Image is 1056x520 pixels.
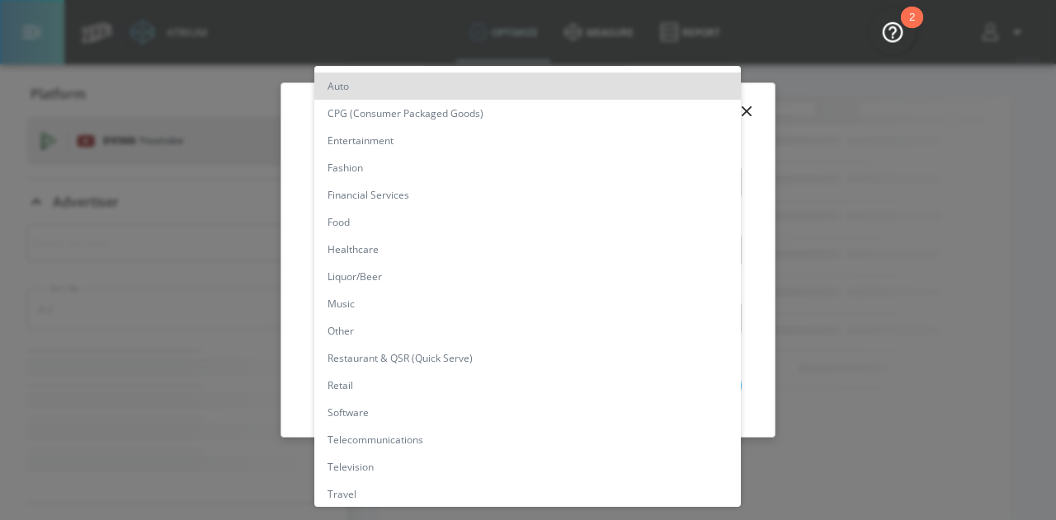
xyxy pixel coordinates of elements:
[314,236,741,263] li: Healthcare
[314,399,741,426] li: Software
[314,372,741,399] li: Retail
[314,426,741,453] li: Telecommunications
[314,181,741,208] li: Financial Services
[314,100,741,127] li: CPG (Consumer Packaged Goods)
[314,208,741,236] li: Food
[314,290,741,317] li: Music
[314,127,741,154] li: Entertainment
[870,8,916,54] button: Open Resource Center, 2 new notifications
[314,154,741,181] li: Fashion
[314,480,741,508] li: Travel
[314,317,741,344] li: Other
[314,344,741,372] li: Restaurant & QSR (Quick Serve)
[909,17,915,39] div: 2
[314,453,741,480] li: Television
[314,263,741,290] li: Liquor/Beer
[314,73,741,100] li: Auto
